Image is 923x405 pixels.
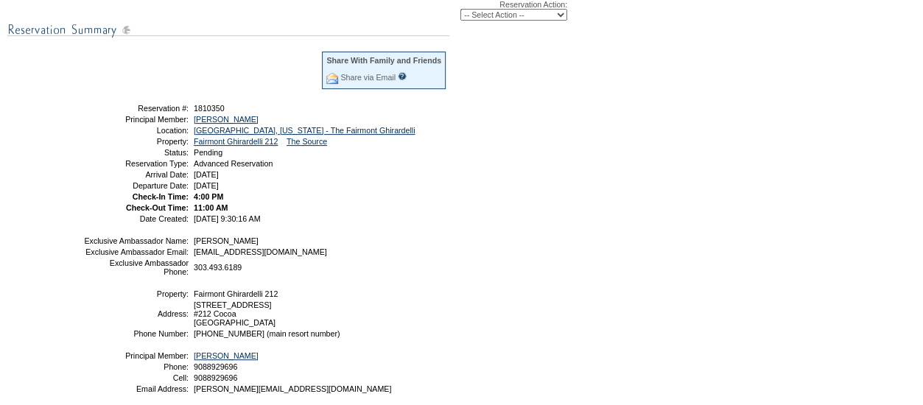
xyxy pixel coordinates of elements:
[83,148,189,157] td: Status:
[83,126,189,135] td: Location:
[194,137,278,146] a: Fairmont Ghirardelli 212
[83,329,189,338] td: Phone Number:
[83,236,189,245] td: Exclusive Ambassador Name:
[194,192,223,201] span: 4:00 PM
[83,214,189,223] td: Date Created:
[83,300,189,327] td: Address:
[194,104,225,113] span: 1810350
[83,289,189,298] td: Property:
[194,214,260,223] span: [DATE] 9:30:16 AM
[398,72,407,80] input: What is this?
[326,56,441,65] div: Share With Family and Friends
[194,362,237,371] span: 9088929696
[83,373,189,382] td: Cell:
[83,384,189,393] td: Email Address:
[194,115,259,124] a: [PERSON_NAME]
[194,148,222,157] span: Pending
[194,170,219,179] span: [DATE]
[83,258,189,276] td: Exclusive Ambassador Phone:
[194,159,273,168] span: Advanced Reservation
[83,181,189,190] td: Departure Date:
[194,351,259,360] a: [PERSON_NAME]
[194,329,340,338] span: [PHONE_NUMBER] (main resort number)
[194,181,219,190] span: [DATE]
[126,203,189,212] strong: Check-Out Time:
[340,73,396,82] a: Share via Email
[194,289,278,298] span: Fairmont Ghirardelli 212
[83,159,189,168] td: Reservation Type:
[194,247,327,256] span: [EMAIL_ADDRESS][DOMAIN_NAME]
[83,362,189,371] td: Phone:
[194,203,228,212] span: 11:00 AM
[194,300,276,327] span: [STREET_ADDRESS] #212 Cocoa [GEOGRAPHIC_DATA]
[194,236,259,245] span: [PERSON_NAME]
[83,247,189,256] td: Exclusive Ambassador Email:
[133,192,189,201] strong: Check-In Time:
[194,126,415,135] a: [GEOGRAPHIC_DATA], [US_STATE] - The Fairmont Ghirardelli
[194,263,242,272] span: 303.493.6189
[83,137,189,146] td: Property:
[83,104,189,113] td: Reservation #:
[194,384,391,393] span: [PERSON_NAME][EMAIL_ADDRESS][DOMAIN_NAME]
[7,21,449,39] img: subTtlResSummary.gif
[83,170,189,179] td: Arrival Date:
[287,137,327,146] a: The Source
[83,115,189,124] td: Principal Member:
[83,351,189,360] td: Principal Member:
[194,373,237,382] span: 9088929696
